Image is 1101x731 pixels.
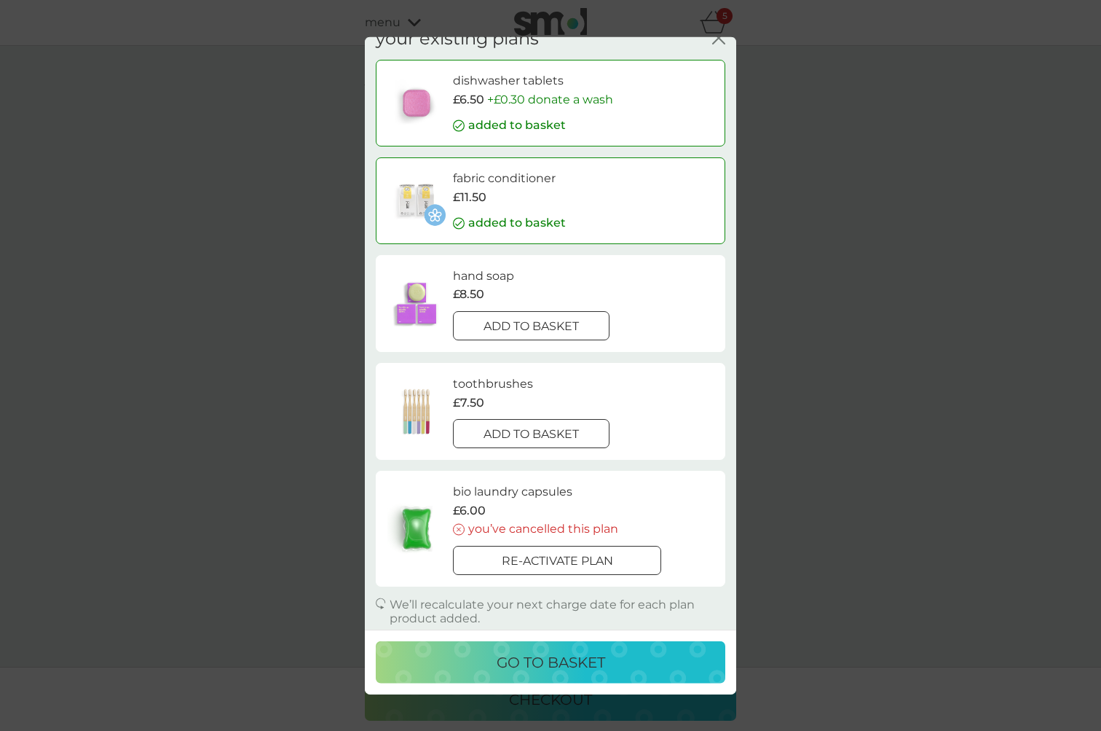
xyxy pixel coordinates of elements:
p: fabric conditioner [453,169,556,188]
h2: your existing plans [376,28,539,49]
p: £6.00 [453,501,486,520]
p: £6.50 [453,90,613,109]
button: go to basket [376,641,725,684]
p: add to basket [484,425,579,444]
button: add to basket [453,311,609,340]
p: go to basket [497,651,605,674]
button: close [712,31,725,46]
p: dishwasher tablets [453,71,564,90]
p: £7.50 [453,393,484,412]
span: + £0.30 donate a wash [487,93,613,106]
p: £8.50 [453,285,484,304]
p: toothbrushes [453,375,533,394]
p: add to basket [484,317,579,336]
p: bio laundry capsules [453,482,572,501]
p: £11.50 [453,187,486,206]
p: We’ll recalculate your next charge date for each plan product added. [390,598,726,625]
p: added to basket [468,214,566,232]
p: Re-activate plan [502,552,613,571]
p: hand soap [453,267,514,286]
p: added to basket [468,116,566,135]
button: Re-activate plan [453,546,661,575]
p: you’ve cancelled this plan [468,520,618,539]
button: add to basket [453,419,609,448]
